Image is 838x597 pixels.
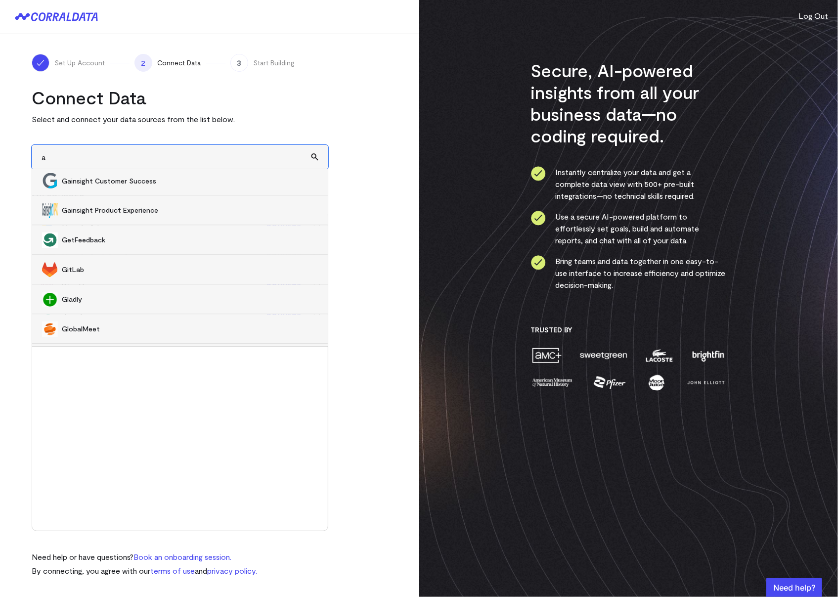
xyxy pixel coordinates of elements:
p: Select and connect your data sources from the list below. [32,113,328,125]
a: privacy policy. [207,566,257,575]
a: terms of use [150,566,195,575]
span: Start Building [253,58,295,68]
img: amc-0b11a8f1.png [531,347,563,364]
img: brightfin-a251e171.png [690,347,726,364]
span: Connect Data [157,58,201,68]
img: lacoste-7a6b0538.png [645,347,674,364]
img: ico-check-circle-4b19435c.svg [531,255,546,270]
img: GetFeedback [42,232,58,248]
img: ico-check-circle-4b19435c.svg [531,166,546,181]
img: Gainsight Customer Success [42,173,58,189]
span: GitLab [62,265,318,275]
span: 2 [134,54,152,72]
a: Book an onboarding session. [133,552,231,561]
h3: Trusted By [531,325,726,334]
img: GlobalMeet [42,321,58,337]
img: Gladly [42,292,58,308]
li: Instantly centralize your data and get a complete data view with 500+ pre-built integrations—no t... [531,166,726,202]
img: Gainsight Product Experience [42,203,58,219]
h3: Secure, AI-powered insights from all your business data—no coding required. [531,59,726,146]
span: Gladly [62,295,318,305]
span: GlobalMeet [62,324,318,334]
p: Need help or have questions? [32,551,257,563]
span: Set Up Account [54,58,105,68]
p: By connecting, you agree with our and [32,565,257,577]
img: amnh-5afada46.png [531,374,573,391]
img: ico-check-white-5ff98cb1.svg [36,58,45,68]
img: moon-juice-c312e729.png [647,374,666,391]
img: john-elliott-25751c40.png [686,374,726,391]
img: ico-check-circle-4b19435c.svg [531,211,546,226]
li: Bring teams and data together in one easy-to-use interface to increase efficiency and optimize de... [531,255,726,291]
h2: Connect Data [32,87,328,108]
span: Gainsight Product Experience [62,206,318,216]
img: sweetgreen-1d1fb32c.png [579,347,628,364]
span: GetFeedback [62,235,318,245]
input: Search and add other data sources [32,145,328,169]
span: Gainsight Customer Success [62,176,318,186]
span: 3 [230,54,248,72]
img: pfizer-e137f5fc.png [593,374,627,391]
button: Log Out [798,10,828,22]
img: GitLab [42,262,58,278]
li: Use a secure AI-powered platform to effortlessly set goals, build and automate reports, and chat ... [531,211,726,246]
